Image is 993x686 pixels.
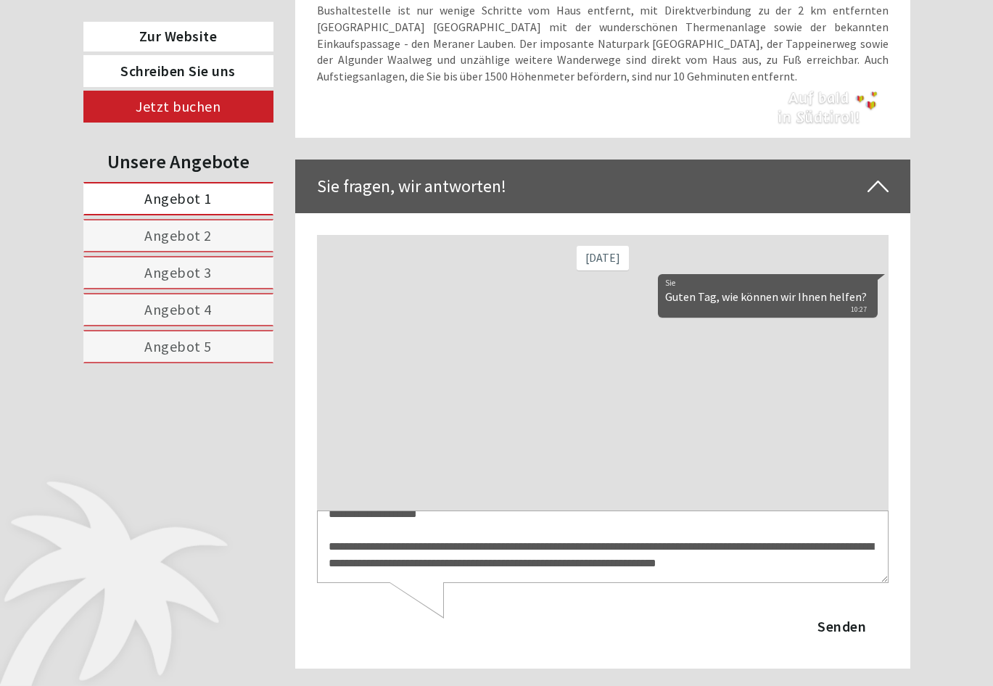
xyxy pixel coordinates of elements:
div: [DATE] [260,11,312,36]
div: Guten Tag, wie können wir Ihnen helfen? [341,39,561,83]
div: Sie fragen, wir antworten! [295,160,910,213]
div: Unsere Angebote [83,148,273,175]
div: Sie [348,42,550,54]
small: 10:27 [348,70,550,80]
a: Jetzt buchen [83,91,273,123]
span: Angebot 5 [144,337,212,355]
span: Angebot 1 [144,189,212,207]
span: Angebot 4 [144,300,212,318]
img: 4njX+Dr4s2WloaGhoaOwLTXYaGhoaGt8emuw0NDQ0NL49NNlpaGhoaHx7aLLT0NDQ0Pj20GSnoaGhofHtoclOQ0NDQ+PbQ5Od... [765,85,889,131]
a: Zur Website [83,22,273,51]
span: Angebot 3 [144,263,212,281]
button: Senden [478,376,572,408]
a: Schreiben Sie uns [83,55,273,87]
span: Angebot 2 [144,226,212,244]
